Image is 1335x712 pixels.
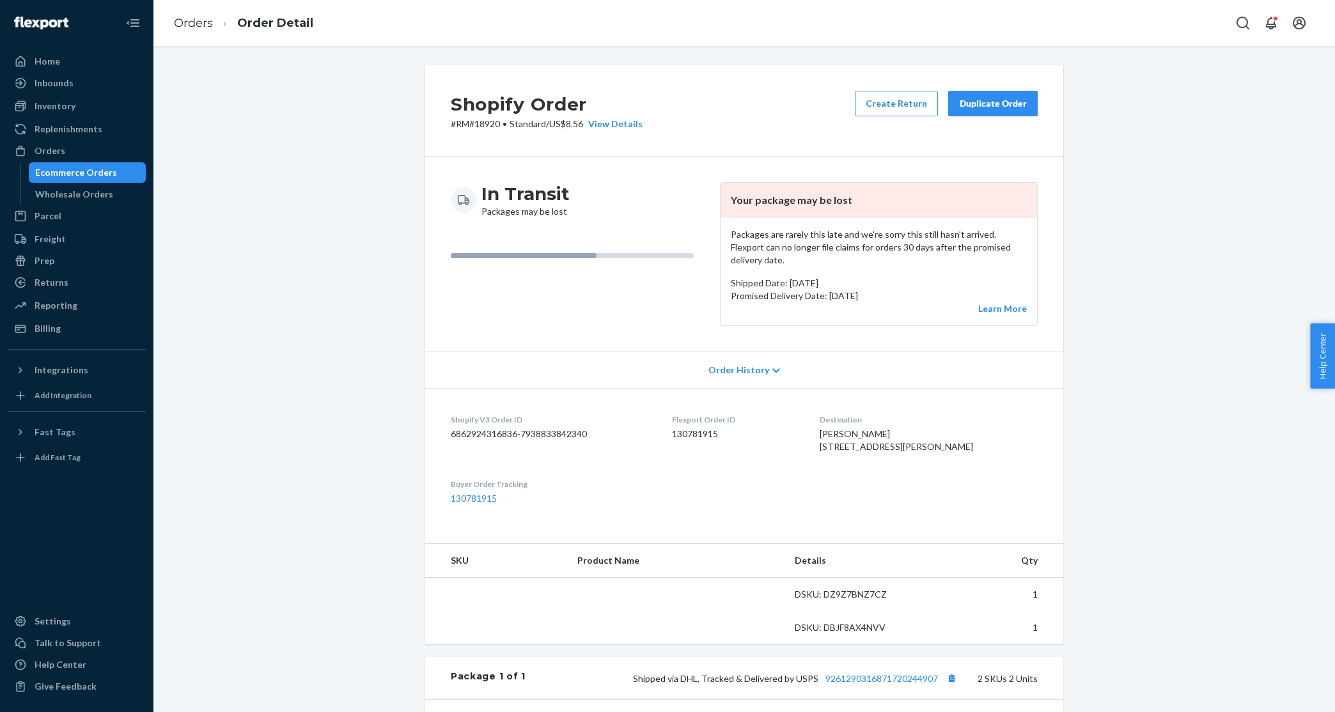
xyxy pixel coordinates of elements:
a: Settings [8,611,146,631]
a: Freight [8,229,146,249]
button: Duplicate Order [948,91,1038,116]
a: Replenishments [8,119,146,139]
div: Integrations [35,364,88,376]
button: Close Navigation [120,10,146,36]
dt: Flexport Order ID [672,414,800,425]
div: DSKU: DBJF8AX4NVV [795,621,915,634]
button: Fast Tags [8,422,146,442]
div: Ecommerce Orders [35,166,117,179]
a: 9261290316871720244907 [825,673,938,684]
a: Home [8,51,146,72]
td: 1 [925,611,1063,644]
a: 130781915 [451,493,497,504]
a: Learn More [978,303,1027,314]
a: Parcel [8,206,146,226]
dd: 6862924316836-7938833842340 [451,428,652,440]
span: Shipped via DHL, Tracked & Delivered by USPS [633,673,960,684]
div: Settings [35,615,71,628]
a: Orders [8,141,146,161]
a: Add Integration [8,385,146,406]
p: Promised Delivery Date: [DATE] [731,290,1027,302]
button: Copy tracking number [943,670,960,686]
div: Reporting [35,299,77,312]
header: Your package may be lost [721,183,1037,218]
a: Reporting [8,295,146,316]
div: Returns [35,276,68,289]
button: Open account menu [1286,10,1312,36]
a: Inbounds [8,73,146,93]
div: DSKU: DZ9Z7BNZ7CZ [795,588,915,601]
div: Billing [35,322,61,335]
div: Prep [35,254,54,267]
div: Packages may be lost [481,182,570,218]
button: Create Return [855,91,938,116]
a: Talk to Support [8,633,146,653]
div: Duplicate Order [959,97,1027,110]
a: Help Center [8,654,146,675]
div: Freight [35,233,66,245]
ol: breadcrumbs [164,4,324,42]
h2: Shopify Order [451,91,643,118]
div: Package 1 of 1 [451,670,526,686]
a: Orders [174,16,213,30]
a: Add Fast Tag [8,447,146,468]
th: Details [785,544,925,578]
p: # RM#18920 / US$8.56 [451,118,643,130]
div: Add Integration [35,390,91,401]
th: Product Name [567,544,785,578]
div: Inbounds [35,77,74,89]
a: Ecommerce Orders [29,162,146,183]
dt: Buyer Order Tracking [451,479,652,490]
p: Packages are rarely this late and we're sorry this still hasn't arrived. Flexport can no longer f... [731,228,1027,267]
td: 1 [925,578,1063,612]
dt: Destination [820,414,1038,425]
a: Billing [8,318,146,339]
p: Shipped Date: [DATE] [731,277,1027,290]
div: Help Center [35,658,86,671]
button: Give Feedback [8,676,146,697]
span: Standard [510,118,546,129]
button: Integrations [8,360,146,380]
div: Wholesale Orders [35,188,113,201]
a: Inventory [8,96,146,116]
button: Open notifications [1258,10,1284,36]
div: Give Feedback [35,680,97,693]
dd: 130781915 [672,428,800,440]
span: Order History [708,364,769,376]
h3: In Transit [481,182,570,205]
th: Qty [925,544,1063,578]
th: SKU [425,544,567,578]
a: Prep [8,251,146,271]
div: Replenishments [35,123,102,135]
div: Talk to Support [35,637,101,649]
button: View Details [583,118,643,130]
a: Order Detail [237,16,313,30]
div: Parcel [35,210,61,222]
div: Fast Tags [35,426,75,438]
button: Open Search Box [1230,10,1256,36]
span: [PERSON_NAME] [STREET_ADDRESS][PERSON_NAME] [820,428,973,452]
a: Wholesale Orders [29,184,146,205]
div: Home [35,55,60,68]
div: Add Fast Tag [35,452,81,463]
dt: Shopify V3 Order ID [451,414,652,425]
div: 2 SKUs 2 Units [526,670,1038,686]
div: Orders [35,144,65,157]
span: • [503,118,507,129]
button: Help Center [1310,323,1335,389]
img: Flexport logo [14,17,68,29]
a: Returns [8,272,146,293]
div: Inventory [35,100,75,112]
